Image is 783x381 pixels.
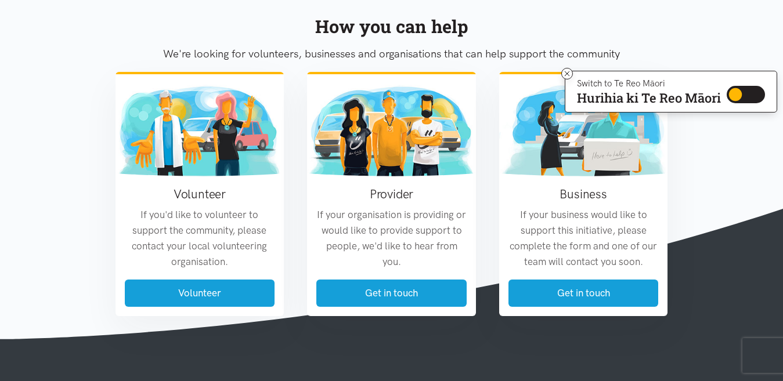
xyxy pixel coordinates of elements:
a: Get in touch [316,280,467,307]
h3: Business [508,186,659,202]
p: Switch to Te Reo Māori [577,80,721,87]
h3: Volunteer [125,186,275,202]
p: If your organisation is providing or would like to provide support to people, we'd like to hear f... [316,207,467,270]
a: Volunteer [125,280,275,307]
p: Hurihia ki Te Reo Māori [577,93,721,103]
p: If you'd like to volunteer to support the community, please contact your local volunteering organ... [125,207,275,270]
h3: Provider [316,186,467,202]
div: How you can help [116,12,668,41]
p: If your business would like to support this initiative, please complete the form and one of our t... [508,207,659,270]
p: We're looking for volunteers, businesses and organisations that can help support the community [116,45,668,63]
a: Get in touch [508,280,659,307]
